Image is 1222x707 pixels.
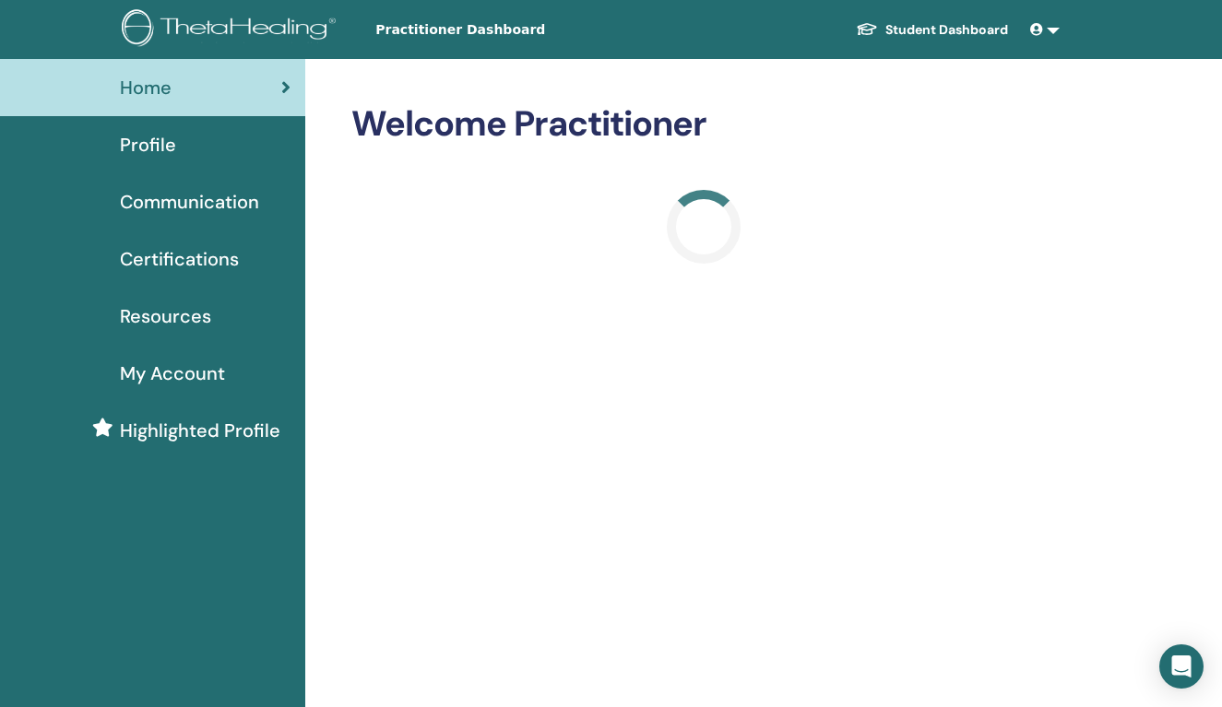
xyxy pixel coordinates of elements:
[120,188,259,216] span: Communication
[120,359,225,387] span: My Account
[120,74,172,101] span: Home
[841,13,1023,47] a: Student Dashboard
[856,21,878,37] img: graduation-cap-white.svg
[120,302,211,330] span: Resources
[1159,644,1204,689] div: Open Intercom Messenger
[120,245,239,273] span: Certifications
[120,417,280,444] span: Highlighted Profile
[120,131,176,159] span: Profile
[122,9,342,51] img: logo.png
[351,103,1056,146] h2: Welcome Practitioner
[375,20,652,40] span: Practitioner Dashboard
